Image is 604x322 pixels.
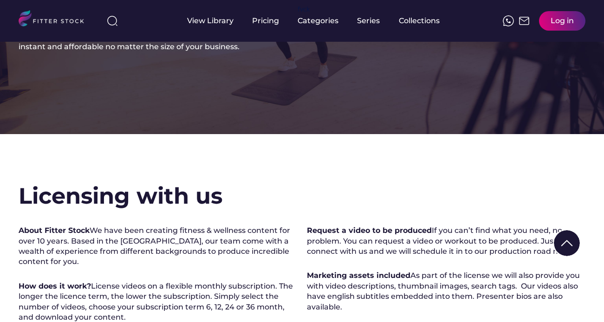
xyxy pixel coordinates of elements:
[298,5,310,14] div: fvck
[551,16,574,26] div: Log in
[307,225,586,257] div: If you can’t find what you need, no problem. You can request a video or workout to be produced. J...
[252,16,279,26] div: Pricing
[519,15,530,26] img: Frame%2051.svg
[399,16,440,26] div: Collections
[19,225,298,267] div: We have been creating fitness & wellness content for over 10 years. Based in the [GEOGRAPHIC_DATA...
[19,10,92,29] img: LOGO.svg
[107,15,118,26] img: search-normal%203.svg
[19,180,222,212] h2: Licensing with us
[307,226,432,235] strong: Request a video to be produced
[19,282,91,290] strong: How does it work?
[19,226,90,235] strong: About Fitter Stock
[554,230,580,256] img: Group%201000002322%20%281%29.svg
[307,271,410,280] strong: Marketing assets included
[298,16,338,26] div: Categories
[357,16,380,26] div: Series
[503,15,514,26] img: meteor-icons_whatsapp%20%281%29.svg
[307,270,586,312] div: As part of the license we will also provide you with video descriptions, thumbnail images, search...
[187,16,234,26] div: View Library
